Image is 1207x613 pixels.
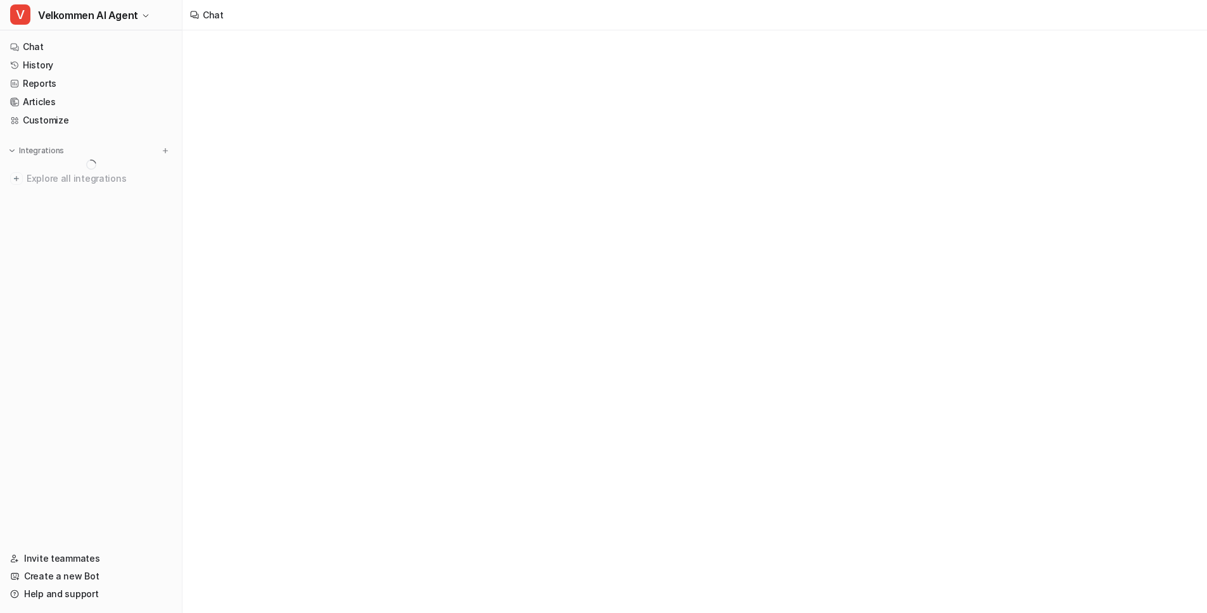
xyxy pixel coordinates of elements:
span: Velkommen AI Agent [38,6,138,24]
a: Chat [5,38,177,56]
div: Chat [203,8,224,22]
a: Explore all integrations [5,170,177,187]
a: Articles [5,93,177,111]
a: Create a new Bot [5,567,177,585]
img: expand menu [8,146,16,155]
a: History [5,56,177,74]
span: Explore all integrations [27,168,172,189]
a: Invite teammates [5,550,177,567]
button: Integrations [5,144,68,157]
a: Reports [5,75,177,92]
a: Customize [5,111,177,129]
img: explore all integrations [10,172,23,185]
img: menu_add.svg [161,146,170,155]
span: V [10,4,30,25]
p: Integrations [19,146,64,156]
a: Help and support [5,585,177,603]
